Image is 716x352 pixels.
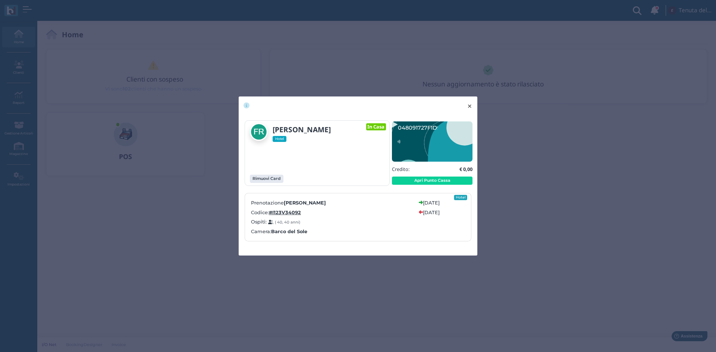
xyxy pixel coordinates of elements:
[398,124,442,131] text: 048091727F1D91
[423,199,440,206] label: [DATE]
[273,136,287,142] span: Hotel
[250,175,283,183] button: Rimuovi Card
[392,167,409,172] h5: Credito:
[467,101,472,111] span: ×
[392,177,472,185] button: Apri Punto Cassa
[250,123,268,141] img: Francesca Romallo
[459,166,472,172] b: € 0,00
[250,123,349,142] a: [PERSON_NAME] Hotel
[367,123,384,130] b: In Casa
[22,6,49,12] span: Assistenza
[284,200,326,206] b: [PERSON_NAME]
[251,199,414,206] label: Prenotazione
[273,124,331,134] b: [PERSON_NAME]
[454,195,467,200] div: Hotel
